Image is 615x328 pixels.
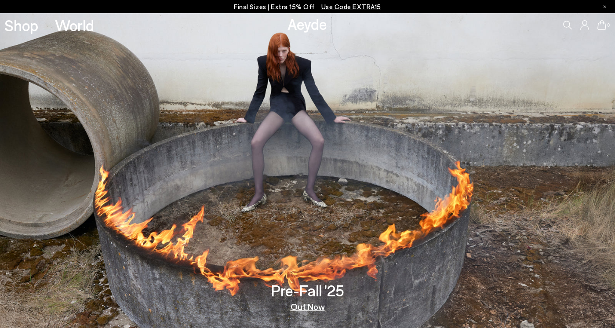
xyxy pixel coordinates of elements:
[287,15,327,33] a: Aeyde
[55,18,94,33] a: World
[597,20,606,30] a: 0
[321,3,381,11] span: Navigate to /collections/ss25-final-sizes
[234,1,381,12] p: Final Sizes | Extra 15% Off
[4,18,38,33] a: Shop
[271,283,344,298] h3: Pre-Fall '25
[291,302,325,311] a: Out Now
[606,23,611,28] span: 0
